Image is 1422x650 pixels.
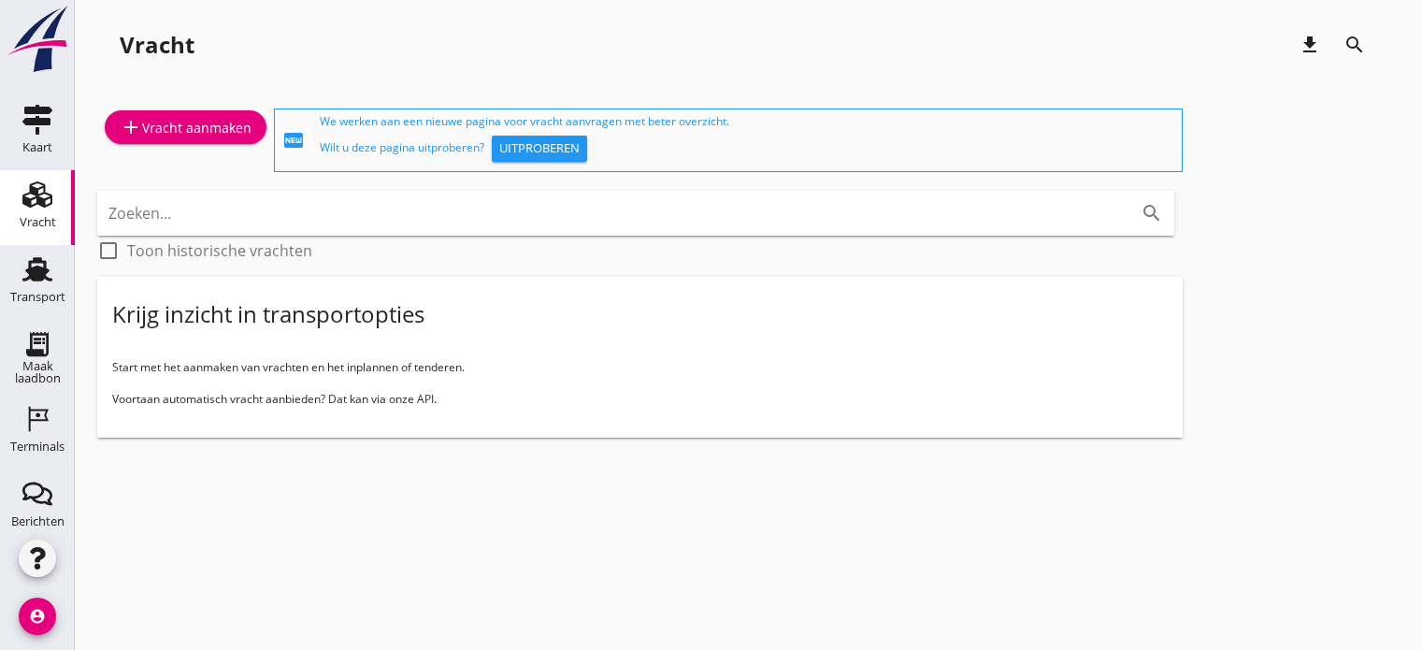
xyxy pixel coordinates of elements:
div: Terminals [10,441,65,453]
div: Transport [10,291,65,303]
div: Uitproberen [499,139,580,158]
i: download [1299,34,1321,56]
p: Voortaan automatisch vracht aanbieden? Dat kan via onze API. [112,391,1168,408]
a: Vracht aanmaken [105,110,266,144]
i: account_circle [19,598,56,635]
div: Vracht [20,216,56,228]
div: We werken aan een nieuwe pagina voor vracht aanvragen met beter overzicht. Wilt u deze pagina uit... [320,113,1174,167]
i: fiber_new [282,129,305,152]
div: Berichten [11,515,65,527]
div: Vracht [120,30,194,60]
i: search [1343,34,1366,56]
div: Krijg inzicht in transportopties [112,299,424,329]
div: Vracht aanmaken [120,116,251,138]
i: search [1141,202,1163,224]
div: Kaart [22,141,52,153]
label: Toon historische vrachten [127,241,312,260]
button: Uitproberen [492,136,587,162]
input: Zoeken... [108,198,1111,228]
i: add [120,116,142,138]
img: logo-small.a267ee39.svg [4,5,71,74]
p: Start met het aanmaken van vrachten en het inplannen of tenderen. [112,359,1168,376]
